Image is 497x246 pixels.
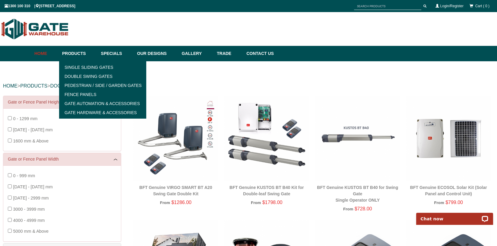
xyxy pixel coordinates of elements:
a: door [50,83,65,88]
a: Gate Hardware & Accessories [61,108,144,117]
span: From [343,207,353,211]
span: 0 - 999 mm [13,173,35,178]
span: 5000 mm & Above [13,229,49,234]
span: From [434,200,444,205]
span: $1286.00 [171,200,192,205]
a: BFT Genuine KUSTOS BT B40 Kit for Double-leaf Swing Gate [230,185,304,196]
span: $799.00 [445,200,463,205]
a: Gate or Fence Panel Height [8,99,116,105]
span: $1798.00 [262,200,283,205]
a: Fence Panels [61,90,144,99]
a: Single Sliding Gates [61,63,144,72]
a: BFT Genuine VIRGO SMART BT A20 Swing Gate Double Kit [139,185,212,196]
img: BFT Genuine VIRGO SMART BT A20 Swing Gate Double Kit - Gate Warehouse [133,96,218,181]
a: Specials [98,46,134,61]
a: Double Swing Gates [61,72,144,81]
input: SEARCH PRODUCTS [354,2,421,10]
a: Pedestrian / Side / Garden Gates [61,81,144,90]
span: From [251,200,261,205]
a: Contact Us [243,46,274,61]
div: > > [3,76,494,96]
a: HOME [3,83,17,88]
a: BFT Genuine ECOSOL Solar Kit (Solar Panel and Control Unit) [410,185,487,196]
span: [DATE] - [DATE] mm [13,184,52,189]
span: 0 - 1299 mm [13,116,37,121]
img: BFT Genuine KUSTOS BT B40 Kit for Double-leaf Swing Gate - Gate Warehouse [224,96,309,181]
span: [DATE] - 2999 mm [13,196,49,200]
a: Gallery [179,46,214,61]
span: 1300 100 310 | [STREET_ADDRESS] [5,4,75,8]
span: $728.00 [355,206,372,211]
a: Products [59,46,98,61]
span: 1600 mm & Above [13,139,49,143]
span: [DATE] - [DATE] mm [13,127,52,132]
a: Gate Automation & Accessories [61,99,144,108]
a: Login/Register [440,4,464,8]
img: BFT Genuine ECOSOL Solar Kit (Solar Panel and Control Unit) - Gate Warehouse [406,96,491,181]
span: Cart ( 0 ) [475,4,489,8]
a: Home [34,46,59,61]
img: BFT Genuine KUSTOS BT B40 for Swing Gate - Single Operator ONLY - Gate Warehouse [315,96,400,181]
a: Trade [214,46,243,61]
a: PRODUCTS [20,83,47,88]
a: Gate or Fence Panel Width [8,156,116,162]
span: 3000 - 3999 mm [13,207,45,212]
a: BFT Genuine KUSTOS BT B40 for Swing GateSingle Operator ONLY [317,185,398,203]
a: Our Designs [134,46,179,61]
iframe: LiveChat chat widget [412,206,497,225]
span: 4000 - 4999 mm [13,218,45,223]
span: From [160,200,170,205]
